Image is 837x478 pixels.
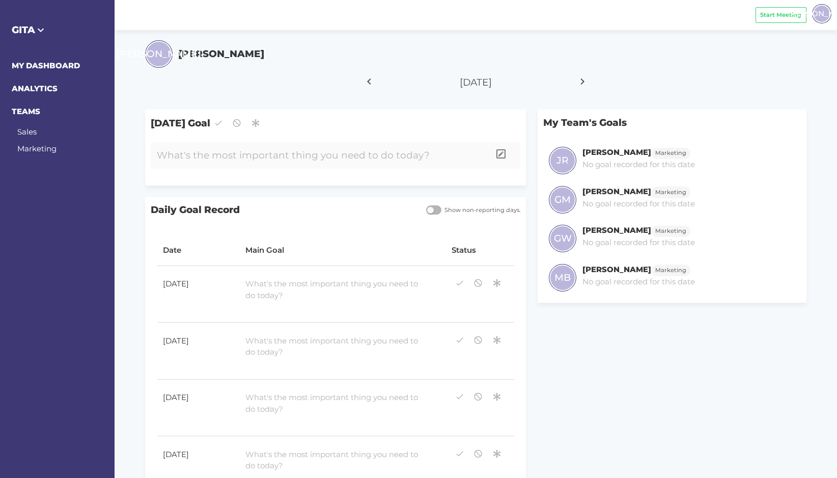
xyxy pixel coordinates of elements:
[655,266,686,275] span: Marketing
[756,7,806,23] button: Start Meeting
[17,144,57,153] a: Marketing
[582,225,651,235] h6: [PERSON_NAME]
[163,245,234,256] div: Date
[655,188,686,197] span: Marketing
[554,193,571,207] span: GM
[178,47,264,61] h5: [PERSON_NAME]
[582,147,651,157] h6: [PERSON_NAME]
[655,227,686,235] span: Marketing
[12,61,80,70] a: MY DASHBOARD
[651,147,691,157] a: Marketing
[582,237,695,249] p: No goal recorded for this date
[651,187,691,196] a: Marketing
[145,110,526,137] span: [DATE] Goal
[157,323,240,380] td: [DATE]
[582,159,695,171] p: No goal recorded for this date
[12,84,58,93] a: ANALYTICS
[655,149,686,157] span: Marketing
[582,264,651,274] h6: [PERSON_NAME]
[441,206,520,215] span: Show non-reporting days.
[460,76,492,88] span: [DATE]
[556,153,569,168] span: JR
[651,225,691,235] a: Marketing
[12,106,103,118] h6: TEAMS
[245,245,440,256] div: Main Goal
[452,245,509,256] div: Status
[812,4,831,23] div: [PERSON_NAME]
[554,271,571,285] span: MB
[582,187,651,196] h6: [PERSON_NAME]
[157,266,240,323] td: [DATE]
[582,276,695,288] p: No goal recorded for this date
[538,110,806,136] p: My Team's Goals
[117,47,201,61] span: [PERSON_NAME]
[157,380,240,437] td: [DATE]
[582,198,695,210] p: No goal recorded for this date
[760,11,801,19] span: Start Meeting
[651,264,691,274] a: Marketing
[17,127,37,137] a: Sales
[145,197,420,223] span: Daily Goal Record
[554,231,572,246] span: GW
[12,23,103,37] h5: GITA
